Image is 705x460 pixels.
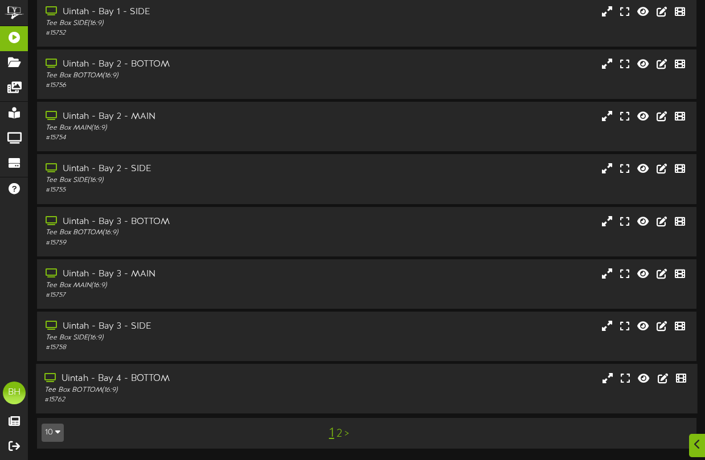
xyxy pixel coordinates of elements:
div: # 15754 [46,133,304,143]
div: # 15752 [46,28,304,38]
a: 1 [329,426,334,441]
div: Tee Box BOTTOM ( 16:9 ) [46,228,304,238]
a: > [345,428,349,440]
div: Uintah - Bay 3 - SIDE [46,320,304,333]
div: # 15762 [44,395,303,405]
div: # 15759 [46,238,304,248]
div: Uintah - Bay 2 - MAIN [46,110,304,123]
div: Tee Box SIDE ( 16:9 ) [46,19,304,28]
div: Tee Box BOTTOM ( 16:9 ) [44,386,303,395]
div: # 15758 [46,343,304,353]
a: 2 [337,428,342,440]
div: Uintah - Bay 2 - BOTTOM [46,58,304,71]
div: Tee Box MAIN ( 16:9 ) [46,123,304,133]
div: Uintah - Bay 3 - MAIN [46,268,304,281]
div: Tee Box MAIN ( 16:9 ) [46,281,304,291]
div: # 15755 [46,185,304,195]
button: 10 [42,424,64,442]
div: Uintah - Bay 3 - BOTTOM [46,216,304,229]
div: # 15757 [46,291,304,300]
div: Uintah - Bay 1 - SIDE [46,6,304,19]
div: Tee Box BOTTOM ( 16:9 ) [46,71,304,81]
div: Uintah - Bay 4 - BOTTOM [44,372,303,386]
div: Tee Box SIDE ( 16:9 ) [46,333,304,343]
div: Uintah - Bay 2 - SIDE [46,163,304,176]
div: # 15756 [46,81,304,90]
div: Tee Box SIDE ( 16:9 ) [46,176,304,185]
div: BH [3,382,26,404]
